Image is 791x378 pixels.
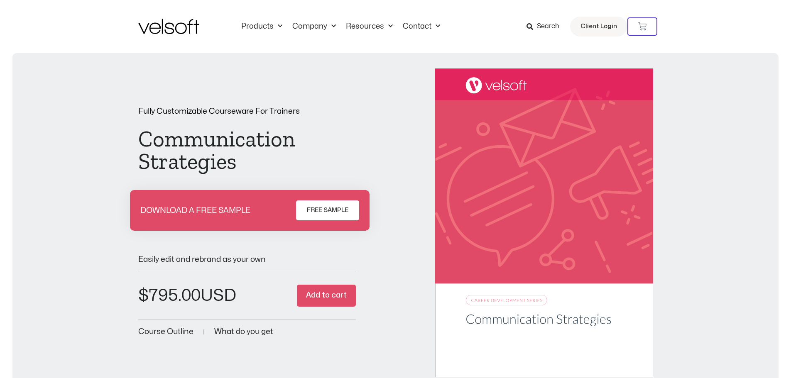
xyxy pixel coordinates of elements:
span: Search [537,21,559,32]
nav: Menu [236,22,445,31]
span: $ [138,288,149,304]
a: What do you get [214,328,273,336]
bdi: 795.00 [138,288,201,304]
a: Client Login [570,17,627,37]
p: DOWNLOAD A FREE SAMPLE [140,207,250,215]
span: FREE SAMPLE [307,205,348,215]
span: Client Login [580,21,617,32]
iframe: chat widget [686,360,787,378]
a: CompanyMenu Toggle [287,22,341,31]
a: Course Outline [138,328,193,336]
a: Search [527,20,565,34]
img: Second Product Image [435,68,653,377]
iframe: chat widget [693,337,757,371]
a: ProductsMenu Toggle [236,22,287,31]
a: ContactMenu Toggle [398,22,445,31]
p: Easily edit and rebrand as your own [138,256,356,263]
a: ResourcesMenu Toggle [341,22,398,31]
a: FREE SAMPLE [296,200,359,220]
p: Fully Customizable Courseware For Trainers [138,107,356,115]
img: Velsoft Training Materials [138,19,199,34]
h1: Communication Strategies [138,128,356,173]
button: Add to cart [297,285,356,307]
